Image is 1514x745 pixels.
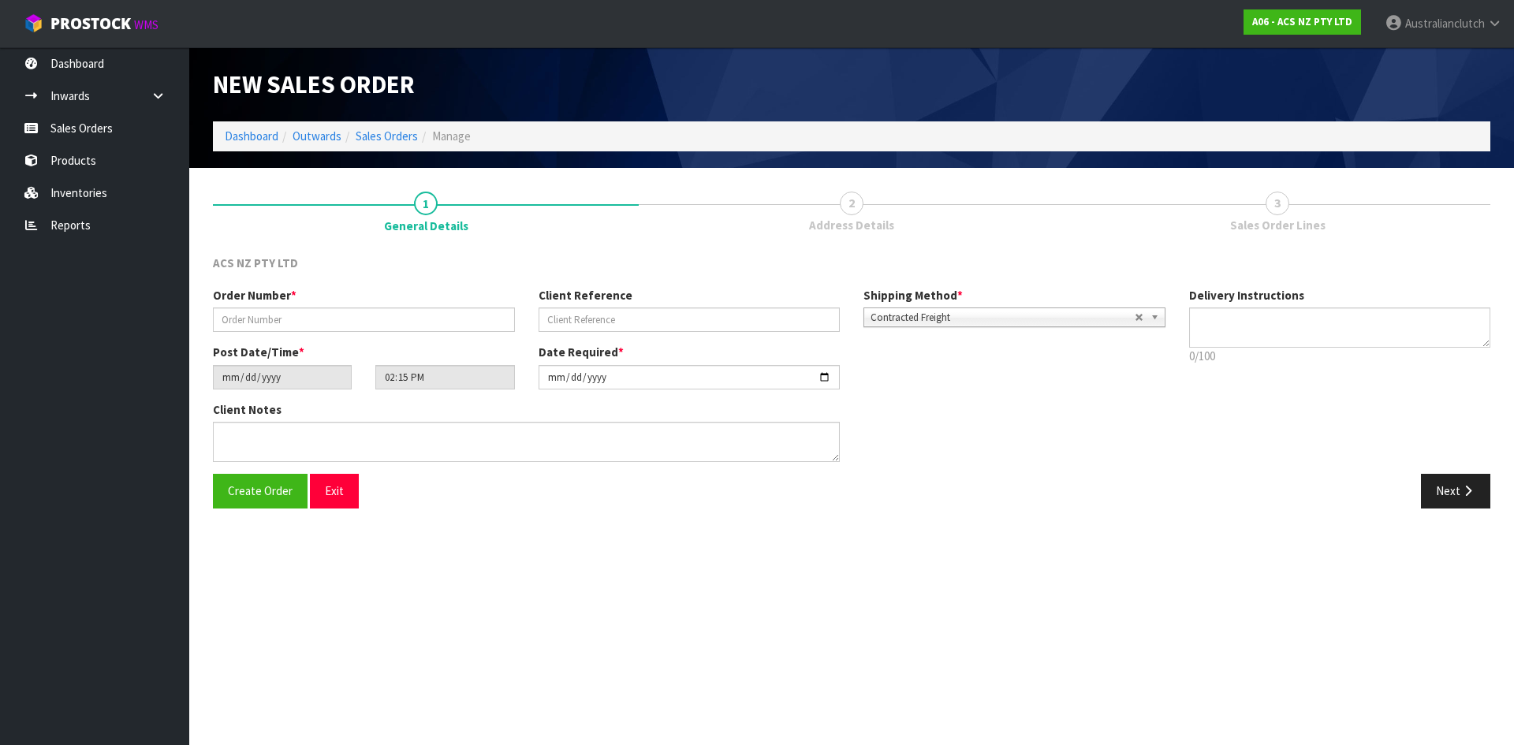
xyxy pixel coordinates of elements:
[293,129,341,143] a: Outwards
[213,69,415,100] span: New Sales Order
[1189,287,1304,304] label: Delivery Instructions
[225,129,278,143] a: Dashboard
[213,474,308,508] button: Create Order
[356,129,418,143] a: Sales Orders
[310,474,359,508] button: Exit
[213,287,296,304] label: Order Number
[1189,348,1491,364] p: 0/100
[228,483,293,498] span: Create Order
[809,217,894,233] span: Address Details
[134,17,158,32] small: WMS
[1252,15,1352,28] strong: A06 - ACS NZ PTY LTD
[1405,16,1485,31] span: Australianclutch
[1230,217,1326,233] span: Sales Order Lines
[539,307,841,332] input: Client Reference
[840,192,863,215] span: 2
[539,287,632,304] label: Client Reference
[539,344,624,360] label: Date Required
[213,255,298,270] span: ACS NZ PTY LTD
[384,218,468,234] span: General Details
[871,308,1135,327] span: Contracted Freight
[24,13,43,33] img: cube-alt.png
[414,192,438,215] span: 1
[1421,474,1490,508] button: Next
[1266,192,1289,215] span: 3
[50,13,131,34] span: ProStock
[213,344,304,360] label: Post Date/Time
[213,307,515,332] input: Order Number
[213,401,282,418] label: Client Notes
[432,129,471,143] span: Manage
[213,243,1490,520] span: General Details
[863,287,963,304] label: Shipping Method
